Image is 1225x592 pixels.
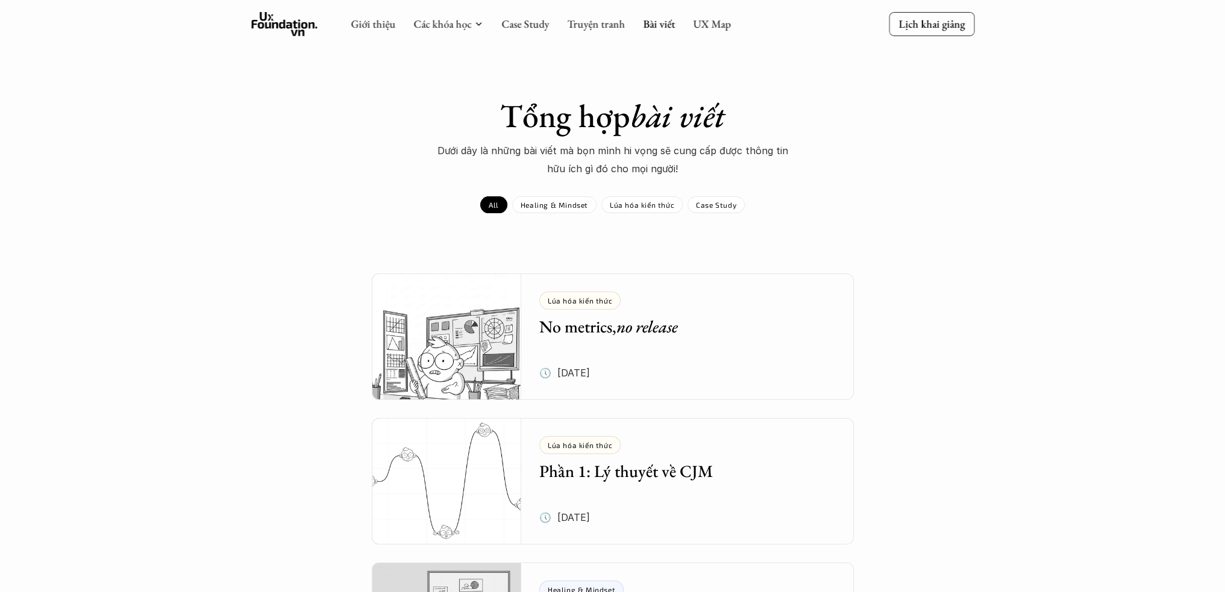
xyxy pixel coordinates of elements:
[616,316,678,337] em: no release
[889,12,974,36] a: Lịch khai giảng
[539,364,590,382] p: 🕔 [DATE]
[567,17,625,31] a: Truyện tranh
[539,508,590,526] p: 🕔 [DATE]
[489,201,499,209] p: All
[610,201,674,209] p: Lúa hóa kiến thức
[501,17,549,31] a: Case Study
[351,17,395,31] a: Giới thiệu
[898,17,965,31] p: Lịch khai giảng
[693,17,731,31] a: UX Map
[372,273,854,400] a: Lúa hóa kiến thứcNo metrics,no release🕔 [DATE]
[539,316,818,337] h5: No metrics,
[512,196,597,213] a: Healing & Mindset
[539,460,818,482] h5: Phần 1: Lý thuyết về CJM
[372,418,854,544] a: Lúa hóa kiến thứcPhần 1: Lý thuyết về CJM🕔 [DATE]
[688,196,745,213] a: Case Study
[601,196,683,213] a: Lúa hóa kiến thức
[432,142,794,178] p: Dưới dây là những bài viết mà bọn mình hi vọng sẽ cung cấp được thông tin hữu ích gì đó cho mọi n...
[521,201,588,209] p: Healing & Mindset
[413,17,471,31] a: Các khóa học
[643,17,675,31] a: Bài viết
[630,95,725,137] em: bài viết
[402,96,824,136] h1: Tổng hợp
[696,201,736,209] p: Case Study
[548,296,612,305] p: Lúa hóa kiến thức
[548,441,612,449] p: Lúa hóa kiến thức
